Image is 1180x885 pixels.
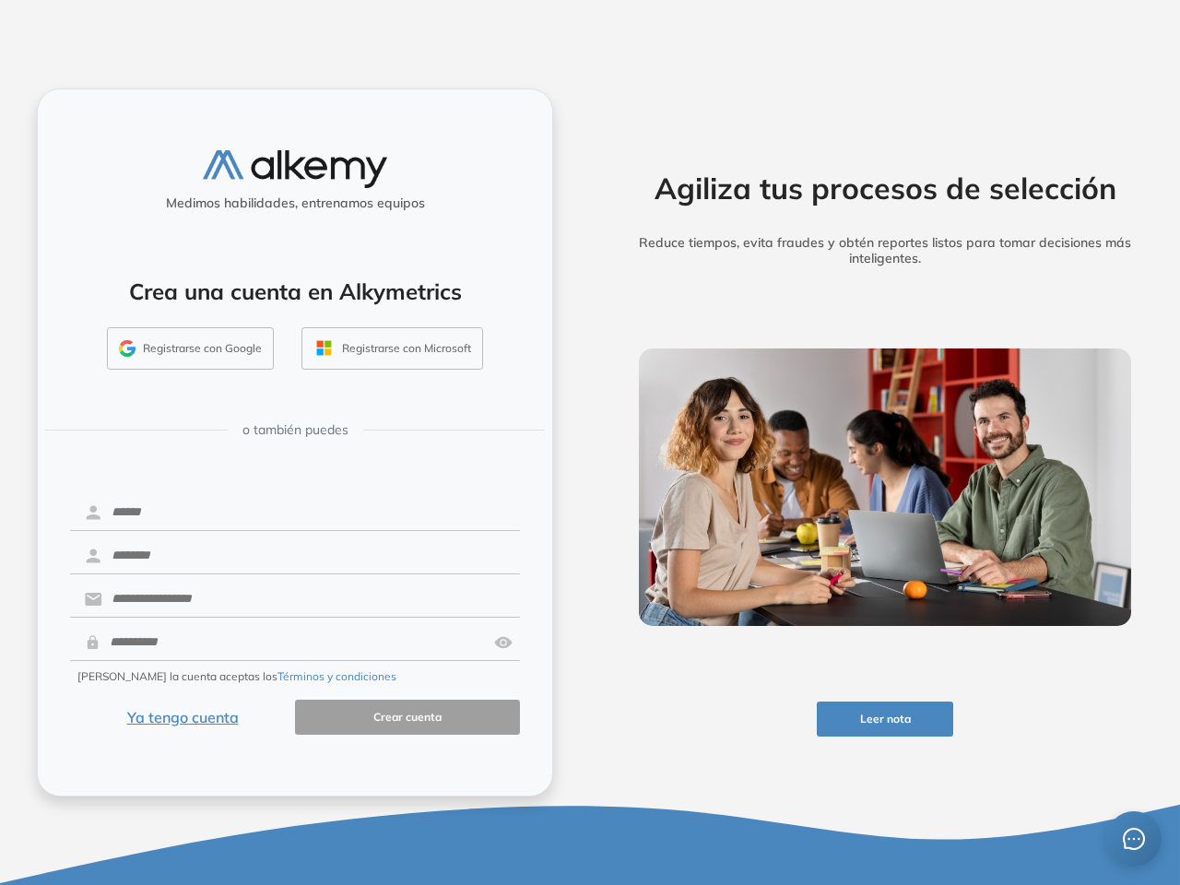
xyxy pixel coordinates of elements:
span: message [1123,828,1145,850]
button: Términos y condiciones [277,668,396,685]
button: Registrarse con Google [107,327,274,370]
h2: Agiliza tus procesos de selección [611,171,1159,206]
button: Registrarse con Microsoft [301,327,483,370]
img: logo-alkemy [203,150,387,188]
img: img-more-info [639,348,1132,626]
img: asd [494,625,513,660]
h5: Reduce tiempos, evita fraudes y obtén reportes listos para tomar decisiones más inteligentes. [611,235,1159,266]
button: Leer nota [817,702,954,737]
button: Ya tengo cuenta [70,700,295,736]
h4: Crea una cuenta en Alkymetrics [62,278,528,305]
button: Crear cuenta [295,700,520,736]
span: o también puedes [242,420,348,440]
img: OUTLOOK_ICON [313,337,335,359]
span: [PERSON_NAME] la cuenta aceptas los [77,668,396,685]
img: GMAIL_ICON [119,340,136,357]
h5: Medimos habilidades, entrenamos equipos [45,195,545,211]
